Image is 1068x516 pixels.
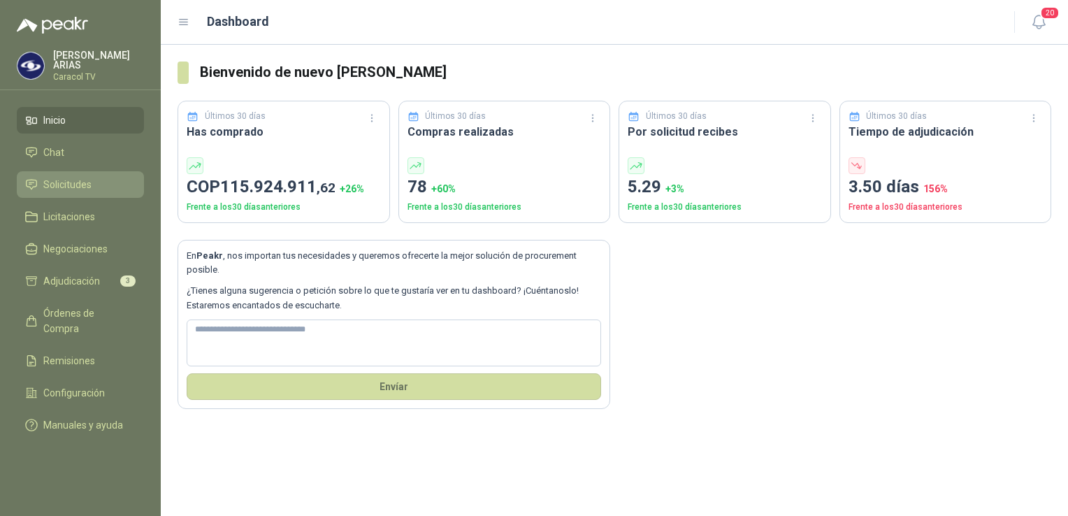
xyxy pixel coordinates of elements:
button: Envíar [187,373,601,400]
span: Solicitudes [43,177,92,192]
a: Negociaciones [17,236,144,262]
span: 20 [1040,6,1060,20]
p: Frente a los 30 días anteriores [628,201,822,214]
a: Licitaciones [17,203,144,230]
p: Últimos 30 días [866,110,927,123]
a: Chat [17,139,144,166]
span: 115.924.911 [220,177,335,196]
p: 78 [407,174,602,201]
h3: Bienvenido de nuevo [PERSON_NAME] [200,62,1051,83]
a: Órdenes de Compra [17,300,144,342]
span: 3 [120,275,136,287]
p: Últimos 30 días [425,110,486,123]
span: Manuales y ayuda [43,417,123,433]
a: Adjudicación3 [17,268,144,294]
span: Adjudicación [43,273,100,289]
span: + 26 % [340,183,364,194]
h3: Has comprado [187,123,381,141]
p: ¿Tienes alguna sugerencia o petición sobre lo que te gustaría ver en tu dashboard? ¡Cuéntanoslo! ... [187,284,601,313]
span: ,62 [317,180,335,196]
p: Frente a los 30 días anteriores [187,201,381,214]
span: Licitaciones [43,209,95,224]
b: Peakr [196,250,223,261]
button: 20 [1026,10,1051,35]
p: En , nos importan tus necesidades y queremos ofrecerte la mejor solución de procurement posible. [187,249,601,278]
p: Últimos 30 días [646,110,707,123]
span: + 60 % [431,183,456,194]
p: COP [187,174,381,201]
p: Frente a los 30 días anteriores [849,201,1043,214]
a: Configuración [17,380,144,406]
p: [PERSON_NAME] ARIAS [53,50,144,70]
span: 156 % [923,183,948,194]
h1: Dashboard [207,12,269,31]
p: 3.50 días [849,174,1043,201]
img: Logo peakr [17,17,88,34]
a: Remisiones [17,347,144,374]
p: Caracol TV [53,73,144,81]
span: Remisiones [43,353,95,368]
a: Manuales y ayuda [17,412,144,438]
img: Company Logo [17,52,44,79]
h3: Por solicitud recibes [628,123,822,141]
a: Inicio [17,107,144,134]
span: Chat [43,145,64,160]
span: Configuración [43,385,105,401]
span: Inicio [43,113,66,128]
p: Frente a los 30 días anteriores [407,201,602,214]
p: Últimos 30 días [205,110,266,123]
h3: Tiempo de adjudicación [849,123,1043,141]
h3: Compras realizadas [407,123,602,141]
span: + 3 % [665,183,684,194]
span: Negociaciones [43,241,108,257]
span: Órdenes de Compra [43,306,131,336]
p: 5.29 [628,174,822,201]
a: Solicitudes [17,171,144,198]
